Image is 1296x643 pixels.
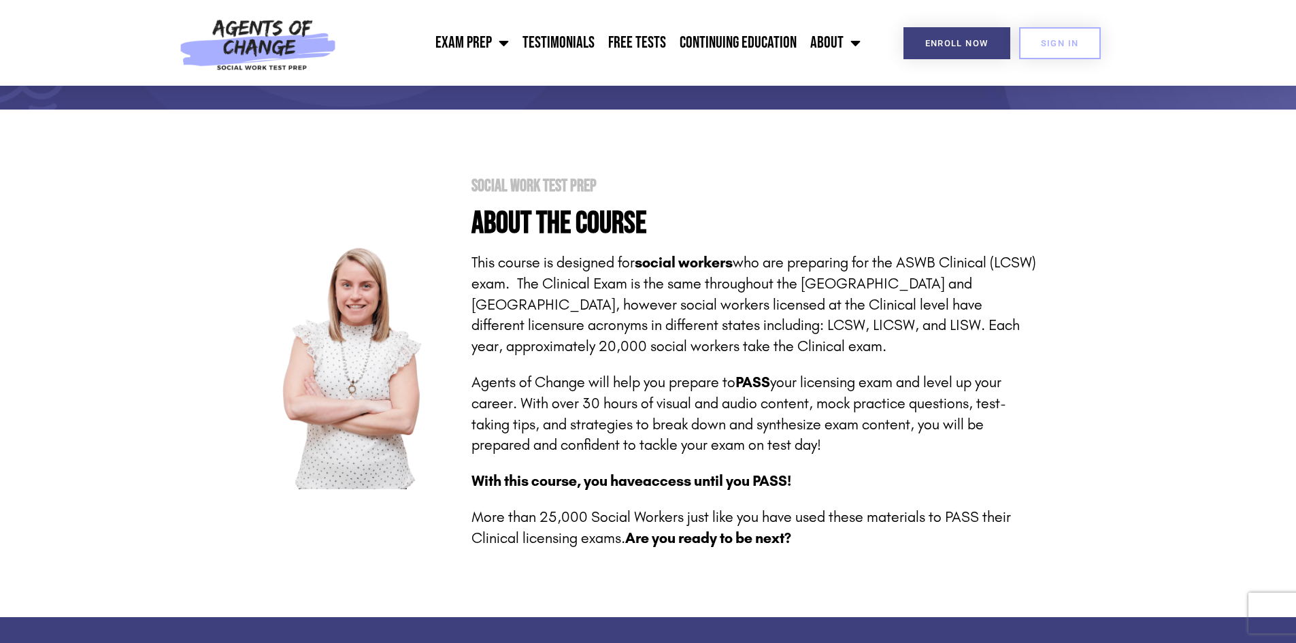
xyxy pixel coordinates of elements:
strong: social workers [635,254,733,271]
h4: About the Course [471,208,1036,239]
p: More than 25,000 Social Workers just like you have used these materials to PASS their Clinical li... [471,507,1036,549]
p: Agents of Change will help you prepare to your licensing exam and level up your career. With over... [471,372,1036,456]
a: Free Tests [601,26,673,60]
a: Enroll Now [903,27,1010,59]
a: Continuing Education [673,26,803,60]
nav: Menu [344,26,867,60]
a: Exam Prep [429,26,516,60]
span: Enroll Now [925,39,988,48]
span: access until you PASS! [643,472,791,490]
span: SIGN IN [1041,39,1079,48]
a: About [803,26,867,60]
strong: PASS [735,374,770,391]
h2: Social Work Test Prep [471,178,1036,195]
p: This course is designed for who are preparing for the ASWB Clinical (LCSW) exam. The Clinical Exa... [471,252,1036,357]
strong: Are you ready to be next? [625,529,791,547]
a: SIGN IN [1019,27,1101,59]
a: Testimonials [516,26,601,60]
span: With this course, you have [471,472,643,490]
